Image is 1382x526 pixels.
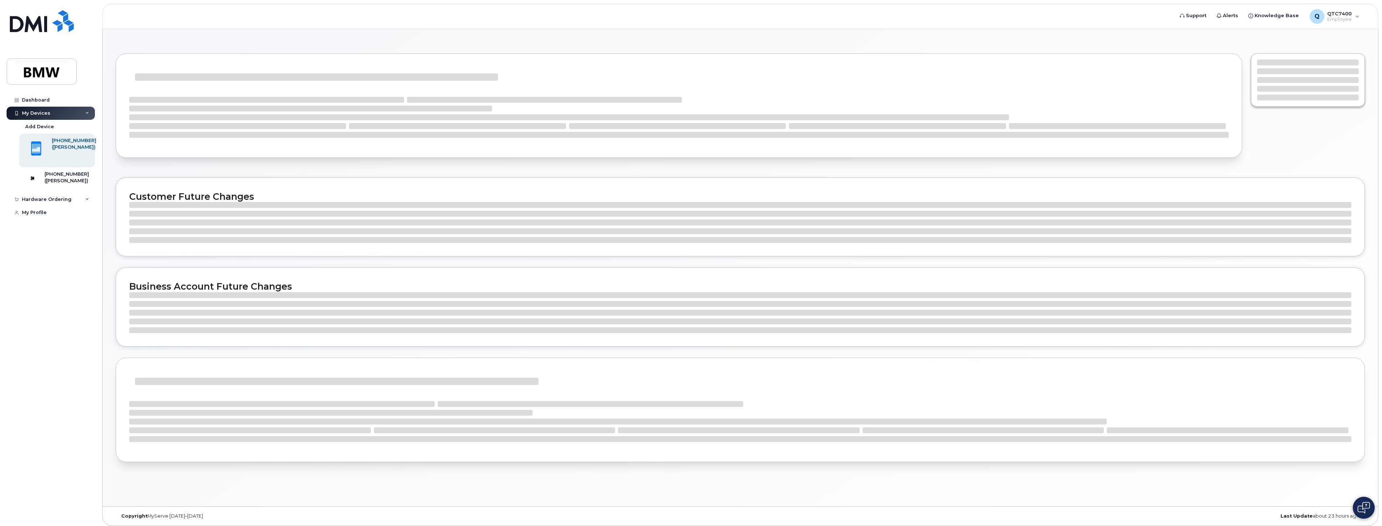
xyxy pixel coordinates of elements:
[116,513,532,519] div: MyServe [DATE]–[DATE]
[1358,502,1370,514] img: Open chat
[129,191,1351,202] h2: Customer Future Changes
[948,513,1365,519] div: about 23 hours ago
[121,513,147,519] strong: Copyright
[1281,513,1313,519] strong: Last Update
[129,281,1351,292] h2: Business Account Future Changes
